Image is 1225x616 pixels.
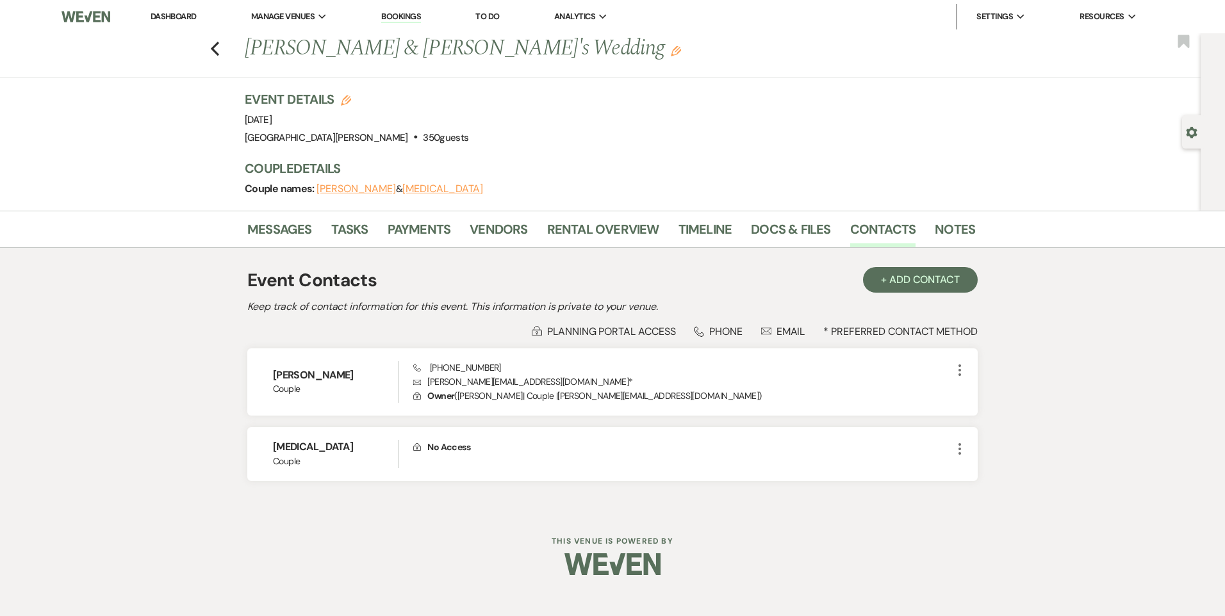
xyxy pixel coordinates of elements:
[850,219,916,247] a: Contacts
[671,45,681,56] button: Edit
[532,325,675,338] div: Planning Portal Access
[1080,10,1124,23] span: Resources
[317,182,483,195] span: &
[245,90,468,108] h3: Event Details
[151,11,197,22] a: Dashboard
[247,267,377,294] h1: Event Contacts
[413,375,952,389] p: [PERSON_NAME][EMAIL_ADDRESS][DOMAIN_NAME] *
[470,219,527,247] a: Vendors
[245,182,317,195] span: Couple names:
[423,131,468,144] span: 350 guests
[381,11,421,23] a: Bookings
[245,33,819,64] h1: [PERSON_NAME] & [PERSON_NAME]'s Wedding
[427,441,470,453] span: No Access
[751,219,830,247] a: Docs & Files
[388,219,451,247] a: Payments
[694,325,743,338] div: Phone
[402,184,483,194] button: [MEDICAL_DATA]
[247,325,978,338] div: * Preferred Contact Method
[554,10,595,23] span: Analytics
[413,389,952,403] p: ( [PERSON_NAME] | Couple | [PERSON_NAME][EMAIL_ADDRESS][DOMAIN_NAME] )
[317,184,396,194] button: [PERSON_NAME]
[427,390,454,401] span: Owner
[761,325,805,338] div: Email
[273,368,398,382] h6: [PERSON_NAME]
[1186,126,1197,138] button: Open lead details
[251,10,315,23] span: Manage Venues
[245,159,962,177] h3: Couple Details
[678,219,732,247] a: Timeline
[245,131,408,144] span: [GEOGRAPHIC_DATA][PERSON_NAME]
[62,3,110,30] img: Weven Logo
[247,219,312,247] a: Messages
[863,267,978,293] button: + Add Contact
[273,382,398,396] span: Couple
[564,542,661,587] img: Weven Logo
[935,219,975,247] a: Notes
[547,219,659,247] a: Rental Overview
[245,113,272,126] span: [DATE]
[331,219,368,247] a: Tasks
[413,362,501,373] span: [PHONE_NUMBER]
[273,440,398,454] h6: [MEDICAL_DATA]
[273,455,398,468] span: Couple
[247,299,978,314] h2: Keep track of contact information for this event. This information is private to your venue.
[976,10,1013,23] span: Settings
[475,11,499,22] a: To Do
